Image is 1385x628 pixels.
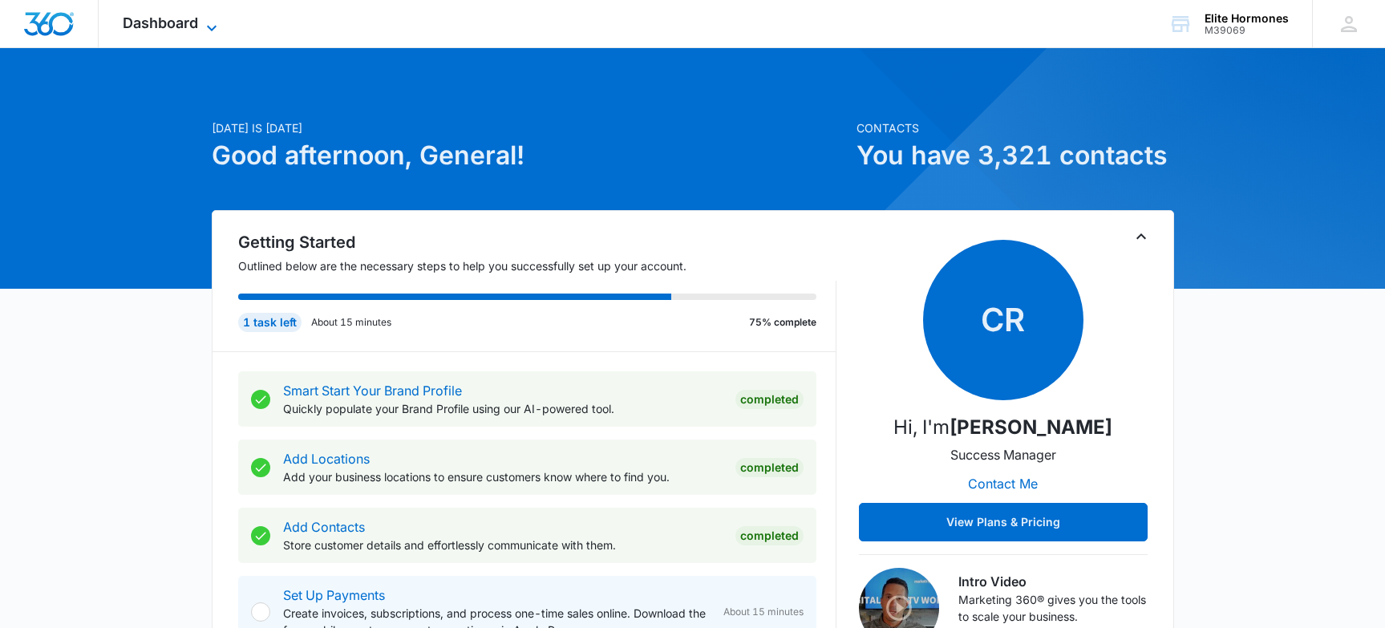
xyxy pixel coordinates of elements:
p: Contacts [857,120,1174,136]
span: About 15 minutes [723,605,804,619]
button: Toggle Collapse [1132,227,1151,246]
p: About 15 minutes [311,315,391,330]
p: Outlined below are the necessary steps to help you successfully set up your account. [238,257,836,274]
a: Add Locations [283,451,370,467]
span: CR [923,240,1083,400]
button: Contact Me [952,464,1054,503]
div: account id [1205,25,1289,36]
strong: [PERSON_NAME] [950,415,1112,439]
h1: Good afternoon, General! [212,136,847,175]
div: Completed [735,526,804,545]
p: Store customer details and effortlessly communicate with them. [283,537,723,553]
h3: Intro Video [958,572,1148,591]
span: Dashboard [123,14,198,31]
a: Add Contacts [283,519,365,535]
p: [DATE] is [DATE] [212,120,847,136]
p: Add your business locations to ensure customers know where to find you. [283,468,723,485]
h2: Getting Started [238,230,836,254]
a: Set Up Payments [283,587,385,603]
p: Quickly populate your Brand Profile using our AI-powered tool. [283,400,723,417]
div: 1 task left [238,313,302,332]
div: account name [1205,12,1289,25]
p: Hi, I'm [893,413,1112,442]
div: Completed [735,458,804,477]
button: View Plans & Pricing [859,503,1148,541]
h1: You have 3,321 contacts [857,136,1174,175]
a: Smart Start Your Brand Profile [283,383,462,399]
p: Success Manager [950,445,1056,464]
p: Marketing 360® gives you the tools to scale your business. [958,591,1148,625]
p: 75% complete [749,315,816,330]
div: Completed [735,390,804,409]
